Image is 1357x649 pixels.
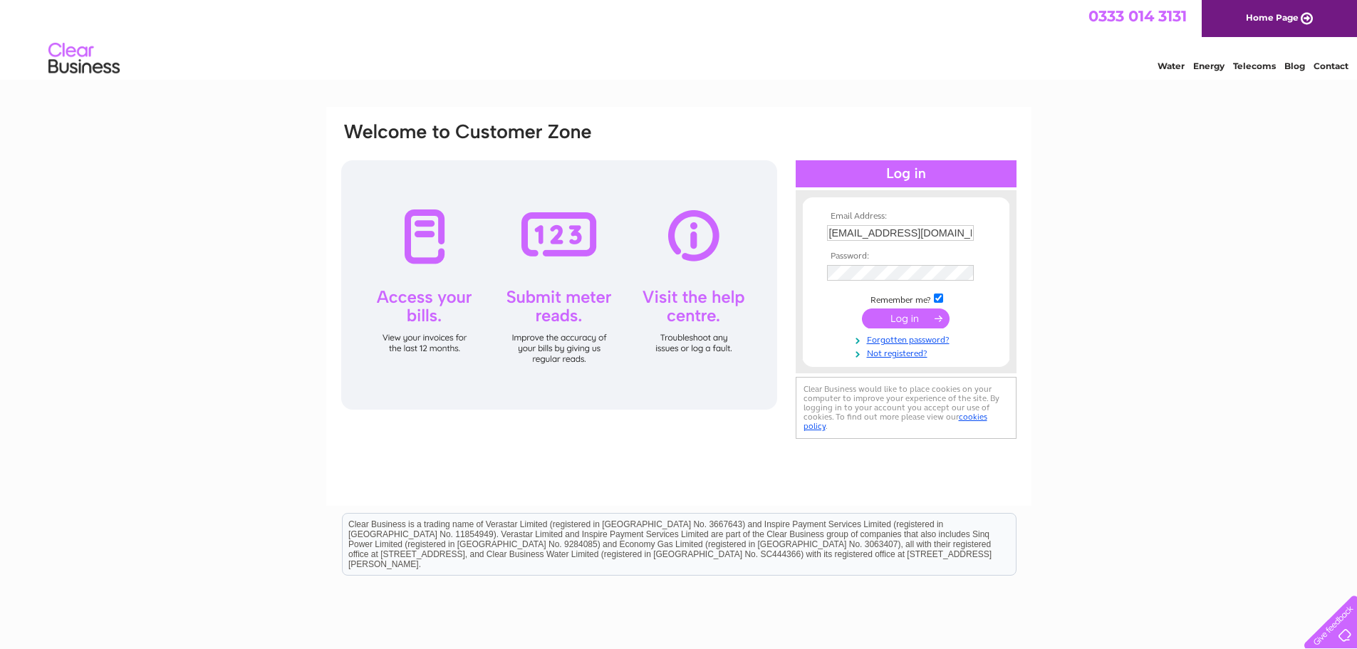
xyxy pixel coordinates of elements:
[1233,61,1276,71] a: Telecoms
[823,212,989,222] th: Email Address:
[48,37,120,81] img: logo.png
[1193,61,1225,71] a: Energy
[804,412,987,431] a: cookies policy
[1314,61,1348,71] a: Contact
[1284,61,1305,71] a: Blog
[827,332,989,346] a: Forgotten password?
[823,251,989,261] th: Password:
[1088,7,1187,25] a: 0333 014 3131
[827,346,989,359] a: Not registered?
[1158,61,1185,71] a: Water
[796,377,1017,439] div: Clear Business would like to place cookies on your computer to improve your experience of the sit...
[823,291,989,306] td: Remember me?
[862,308,950,328] input: Submit
[343,8,1016,69] div: Clear Business is a trading name of Verastar Limited (registered in [GEOGRAPHIC_DATA] No. 3667643...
